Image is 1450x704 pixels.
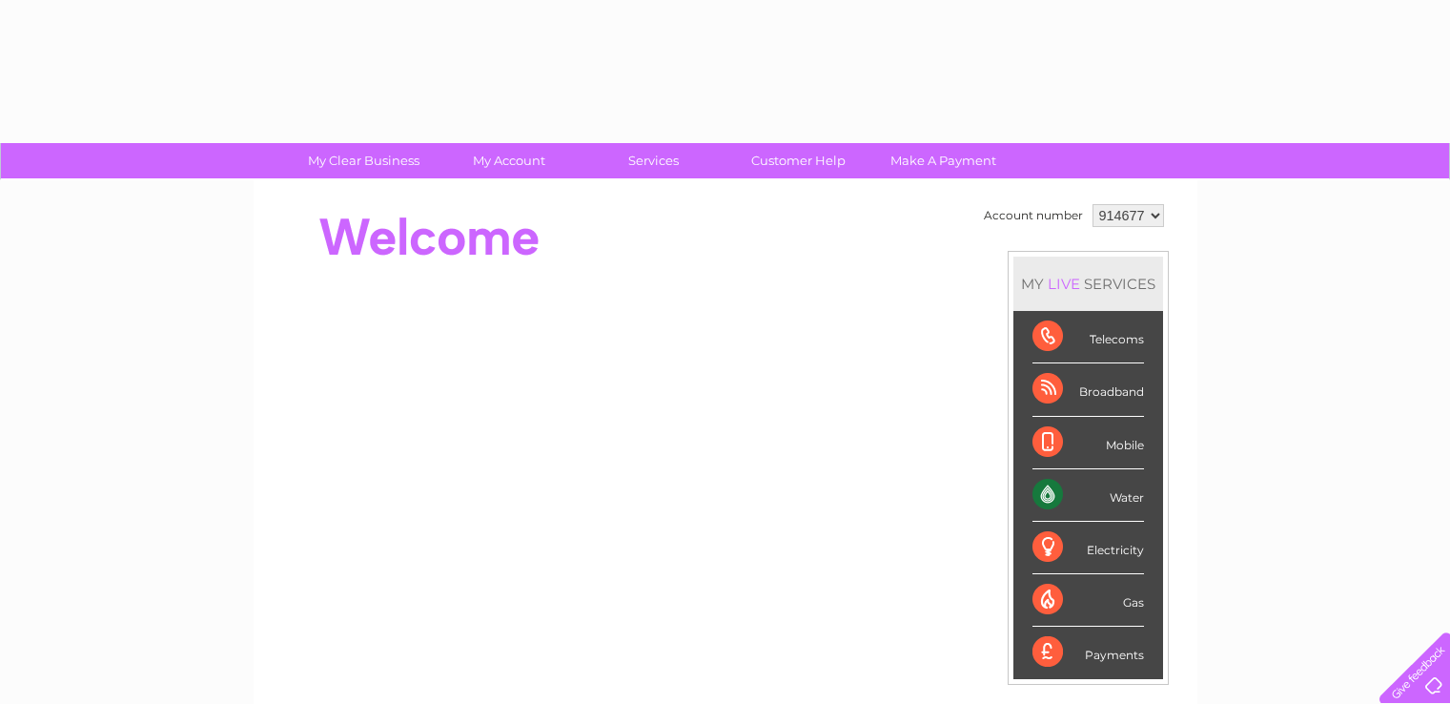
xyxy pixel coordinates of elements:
[575,143,732,178] a: Services
[1013,257,1163,311] div: MY SERVICES
[865,143,1022,178] a: Make A Payment
[1032,311,1144,363] div: Telecoms
[285,143,442,178] a: My Clear Business
[1032,627,1144,678] div: Payments
[979,199,1088,232] td: Account number
[430,143,587,178] a: My Account
[1032,417,1144,469] div: Mobile
[1032,363,1144,416] div: Broadband
[720,143,877,178] a: Customer Help
[1032,522,1144,574] div: Electricity
[1044,275,1084,293] div: LIVE
[1032,574,1144,627] div: Gas
[1032,469,1144,522] div: Water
